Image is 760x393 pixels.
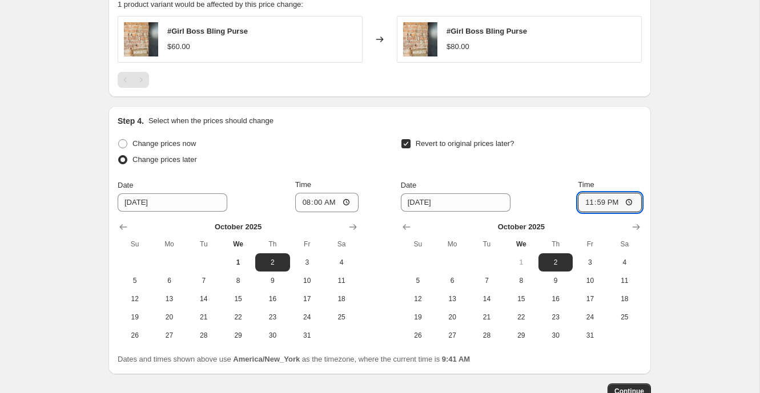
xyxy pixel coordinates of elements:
[543,240,568,249] span: Th
[440,294,465,303] span: 13
[440,331,465,340] span: 27
[401,181,416,189] span: Date
[509,276,534,285] span: 8
[538,253,573,272] button: Thursday October 2 2025
[405,331,431,340] span: 26
[612,258,637,267] span: 4
[469,235,504,253] th: Tuesday
[538,308,573,326] button: Thursday October 23 2025
[295,331,320,340] span: 31
[295,240,320,249] span: Fr
[187,290,221,308] button: Tuesday October 14 2025
[156,276,182,285] span: 6
[118,355,470,363] span: Dates and times shown above use as the timezone, where the current time is
[440,313,465,322] span: 20
[543,331,568,340] span: 30
[474,276,499,285] span: 7
[295,193,359,212] input: 12:00
[435,235,469,253] th: Monday
[115,219,131,235] button: Show previous month, September 2025
[612,240,637,249] span: Sa
[573,253,607,272] button: Friday October 3 2025
[156,331,182,340] span: 27
[401,308,435,326] button: Sunday October 19 2025
[469,272,504,290] button: Tuesday October 7 2025
[187,308,221,326] button: Tuesday October 21 2025
[221,272,255,290] button: Wednesday October 8 2025
[187,272,221,290] button: Tuesday October 7 2025
[578,193,642,212] input: 12:00
[440,276,465,285] span: 6
[226,294,251,303] span: 15
[295,258,320,267] span: 3
[447,27,527,35] span: #Girl Boss Bling Purse
[543,294,568,303] span: 16
[573,326,607,345] button: Friday October 31 2025
[401,326,435,345] button: Sunday October 26 2025
[577,258,602,267] span: 3
[612,276,637,285] span: 11
[290,235,324,253] th: Friday
[191,331,216,340] span: 28
[447,41,469,52] div: $80.00
[221,290,255,308] button: Wednesday October 15 2025
[474,331,499,340] span: 28
[122,276,147,285] span: 5
[255,272,289,290] button: Thursday October 9 2025
[469,290,504,308] button: Tuesday October 14 2025
[504,326,538,345] button: Wednesday October 29 2025
[167,27,248,35] span: #Girl Boss Bling Purse
[132,155,197,164] span: Change prices later
[187,235,221,253] th: Tuesday
[474,294,499,303] span: 14
[509,240,534,249] span: We
[504,308,538,326] button: Wednesday October 22 2025
[260,313,285,322] span: 23
[324,272,359,290] button: Saturday October 11 2025
[221,308,255,326] button: Wednesday October 22 2025
[345,219,361,235] button: Show next month, November 2025
[221,235,255,253] th: Wednesday
[573,235,607,253] th: Friday
[118,290,152,308] button: Sunday October 12 2025
[152,326,186,345] button: Monday October 27 2025
[152,308,186,326] button: Monday October 20 2025
[324,308,359,326] button: Saturday October 25 2025
[260,240,285,249] span: Th
[226,276,251,285] span: 8
[577,294,602,303] span: 17
[324,253,359,272] button: Saturday October 4 2025
[435,308,469,326] button: Monday October 20 2025
[509,294,534,303] span: 15
[538,290,573,308] button: Thursday October 16 2025
[152,235,186,253] th: Monday
[504,253,538,272] button: Today Wednesday October 1 2025
[260,294,285,303] span: 16
[221,253,255,272] button: Today Wednesday October 1 2025
[329,294,354,303] span: 18
[577,313,602,322] span: 24
[504,290,538,308] button: Wednesday October 15 2025
[401,235,435,253] th: Sunday
[255,308,289,326] button: Thursday October 23 2025
[608,253,642,272] button: Saturday October 4 2025
[118,326,152,345] button: Sunday October 26 2025
[509,331,534,340] span: 29
[122,240,147,249] span: Su
[260,258,285,267] span: 2
[118,235,152,253] th: Sunday
[577,240,602,249] span: Fr
[442,355,470,363] b: 9:41 AM
[401,193,510,212] input: 10/1/2025
[416,139,514,148] span: Revert to original prices later?
[538,272,573,290] button: Thursday October 9 2025
[504,235,538,253] th: Wednesday
[290,272,324,290] button: Friday October 10 2025
[469,308,504,326] button: Tuesday October 21 2025
[543,313,568,322] span: 23
[504,272,538,290] button: Wednesday October 8 2025
[612,294,637,303] span: 18
[628,219,644,235] button: Show next month, November 2025
[329,240,354,249] span: Sa
[260,276,285,285] span: 9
